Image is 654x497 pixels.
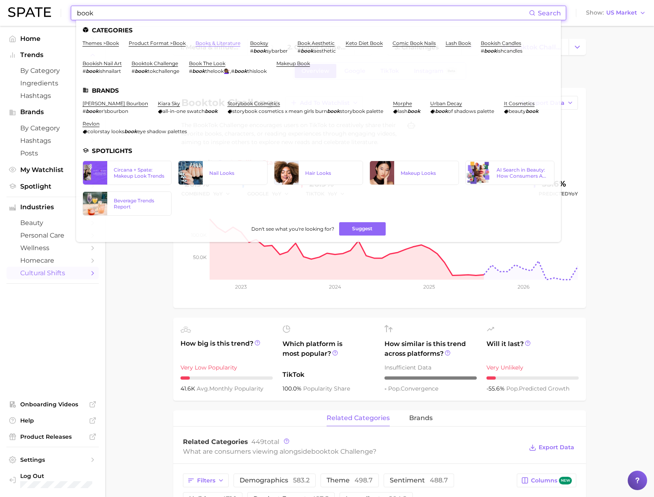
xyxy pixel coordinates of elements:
div: Hair Looks [305,170,356,176]
span: # [189,68,192,74]
button: Suggest [339,222,386,236]
span: Log Out [20,472,92,480]
a: by Category [6,64,99,77]
a: booktok challenge [132,60,178,66]
li: Categories [83,27,554,34]
a: Product Releases [6,431,99,443]
span: total [251,438,279,446]
a: by Category [6,122,99,134]
a: Log out. Currently logged in with e-mail nelmark.hm@pg.com. [6,470,99,491]
span: by Category [20,67,85,74]
span: popularity share [303,385,350,392]
span: beauty [509,108,526,114]
em: book [205,108,218,114]
span: How similar is this trend across platforms? [384,339,477,359]
div: AI Search in Beauty: How Consumers Are Using ChatGPT vs. Google Search [497,167,548,179]
a: Ingredients [6,77,99,89]
span: ishcandles [497,48,522,54]
span: thelook💇🏾‍♀️ [205,68,230,74]
a: Spotlight [6,180,99,193]
span: eye shadow palettes [137,128,187,134]
a: homecare [6,254,99,267]
a: urban decay [430,100,462,106]
button: Change Category [569,39,586,55]
div: – / 10 [384,376,477,380]
span: aesthetic [314,48,336,54]
em: book [435,108,448,114]
div: Makeup Looks [401,170,452,176]
a: AI Search in Beauty: How Consumers Are Using ChatGPT vs. Google Search [465,161,554,185]
span: of shadows palette [448,108,494,114]
span: by Category [20,124,85,132]
div: 1 / 10 [486,376,579,380]
a: bookish candles [481,40,521,46]
em: book [234,68,247,74]
li: Brands [83,87,554,94]
button: Filters [183,474,229,487]
span: Which platform is most popular? [282,339,375,366]
span: # [297,48,301,54]
a: kiara sky [158,100,180,106]
em: book [192,68,205,74]
span: Trends [20,51,85,59]
button: Columnsnew [517,474,576,487]
span: 583.2 [293,476,310,484]
span: thislook [247,68,267,74]
tspan: 2025 [423,284,435,290]
span: Related Categories [183,438,248,446]
span: Columns [531,477,572,484]
span: Industries [20,204,85,211]
a: Circana + Spate: Makeup Look Trends [83,161,172,185]
em: book [327,108,340,114]
a: bookish nail art [83,60,122,66]
a: Makeup Looks [369,161,459,185]
span: # [231,68,234,74]
button: ShowUS Market [584,8,648,18]
a: themes >book [83,40,119,46]
div: Very Unlikely [486,363,579,372]
span: My Watchlist [20,166,85,174]
a: Hashtags [6,134,99,147]
em: book [408,108,420,114]
em: book [86,108,99,114]
em: book [301,48,314,54]
span: theme [327,477,373,484]
span: TikTok [282,370,375,380]
span: predicted growth [506,385,569,392]
span: Onboarding Videos [20,401,85,408]
span: lash [398,108,408,114]
span: # [83,108,86,114]
a: storybook cosmetics [227,100,280,106]
a: morphe [393,100,412,106]
tspan: 2024 [329,284,341,290]
div: 1 / 10 [180,376,273,380]
span: Ingredients [20,79,85,87]
a: beauty [6,217,99,229]
span: brands [409,414,433,422]
input: Search here for a brand, industry, or ingredient [76,6,529,20]
span: # [132,68,135,74]
span: Brands [20,108,85,116]
span: # [481,48,484,54]
div: What are consumers viewing alongside ? [183,446,523,457]
span: tokchallenge [148,68,179,74]
a: Home [6,32,99,45]
span: 100.0% [282,385,303,392]
a: Hair Looks [274,161,363,185]
span: Don't see what you're looking for? [251,226,334,232]
a: comic book nails [393,40,436,46]
a: wellness [6,242,99,254]
span: Settings [20,456,85,463]
span: ishnailart [99,68,121,74]
span: YoY [569,191,578,197]
span: Will it last? [486,339,579,359]
span: 498.7 [355,476,373,484]
span: demographics [240,477,310,484]
a: book the look [189,60,225,66]
span: colorstay looks [87,128,124,134]
span: 41.6k [180,385,197,392]
div: , [189,68,267,74]
span: -55.6% [486,385,506,392]
abbr: popularity index [506,385,519,392]
span: Help [20,417,85,424]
